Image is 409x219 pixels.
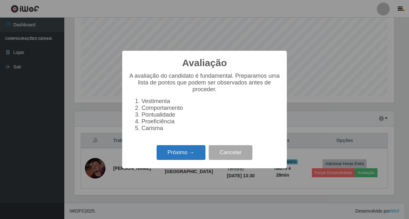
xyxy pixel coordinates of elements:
[141,118,280,125] li: Proeficiência
[182,57,227,69] h2: Avaliação
[141,105,280,111] li: Comportamento
[141,125,280,132] li: Carisma
[141,111,280,118] li: Pontualidade
[129,73,280,93] p: A avaliação do candidato é fundamental. Preparamos uma lista de pontos que podem ser observados a...
[209,145,252,160] button: Cancelar
[141,98,280,105] li: Vestimenta
[157,145,205,160] button: Próximo →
